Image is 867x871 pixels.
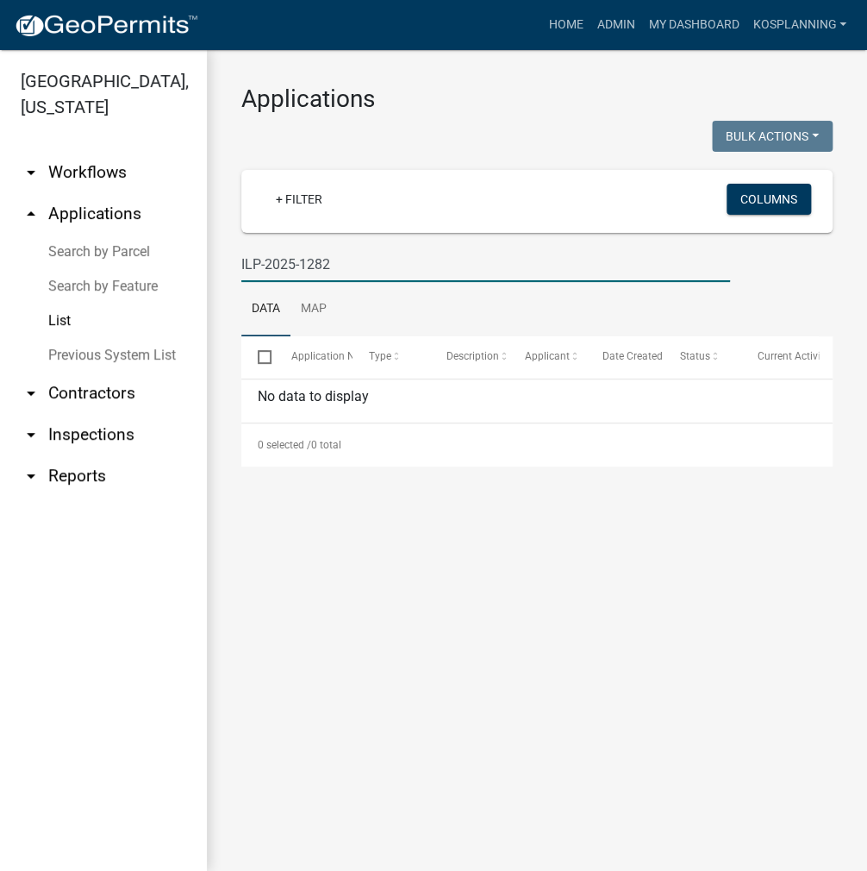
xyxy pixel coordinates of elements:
a: Home [541,9,589,41]
i: arrow_drop_down [21,466,41,486]
span: Status [680,350,710,362]
a: Data [241,282,290,337]
a: + Filter [262,184,336,215]
datatable-header-cell: Date Created [585,336,663,378]
datatable-header-cell: Status [664,336,741,378]
datatable-header-cell: Applicant [508,336,585,378]
span: Application Number [291,350,385,362]
button: Columns [727,184,811,215]
div: No data to display [241,379,833,423]
span: 0 selected / [258,439,311,451]
a: kosplanning [745,9,853,41]
datatable-header-cell: Select [241,336,274,378]
a: My Dashboard [641,9,745,41]
span: Current Activity [758,350,829,362]
span: Type [369,350,391,362]
i: arrow_drop_down [21,383,41,404]
button: Bulk Actions [712,121,833,152]
a: Map [290,282,337,337]
h3: Applications [241,85,833,114]
div: 0 total [241,423,833,467]
span: Applicant [524,350,569,362]
datatable-header-cell: Description [430,336,508,378]
datatable-header-cell: Application Number [274,336,352,378]
datatable-header-cell: Type [352,336,430,378]
i: arrow_drop_up [21,204,41,224]
span: Description [446,350,499,362]
i: arrow_drop_down [21,424,41,445]
i: arrow_drop_down [21,162,41,183]
datatable-header-cell: Current Activity [741,336,819,378]
input: Search for applications [241,247,730,282]
a: Admin [589,9,641,41]
span: Date Created [602,350,663,362]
